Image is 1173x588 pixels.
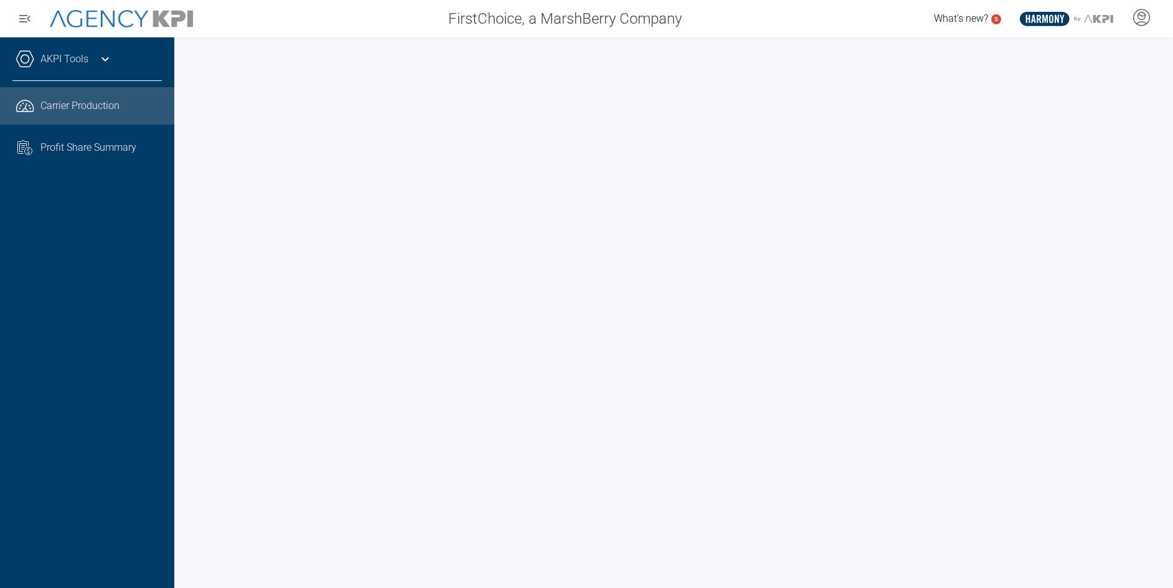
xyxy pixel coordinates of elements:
[40,140,136,155] span: Profit Share Summary
[991,14,1001,24] a: 5
[934,12,988,24] span: What's new?
[50,10,193,28] img: AgencyKPI
[448,7,682,30] span: FirstChoice, a MarshBerry Company
[40,98,120,113] span: Carrier Production
[994,16,998,22] text: 5
[40,52,88,67] a: AKPI Tools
